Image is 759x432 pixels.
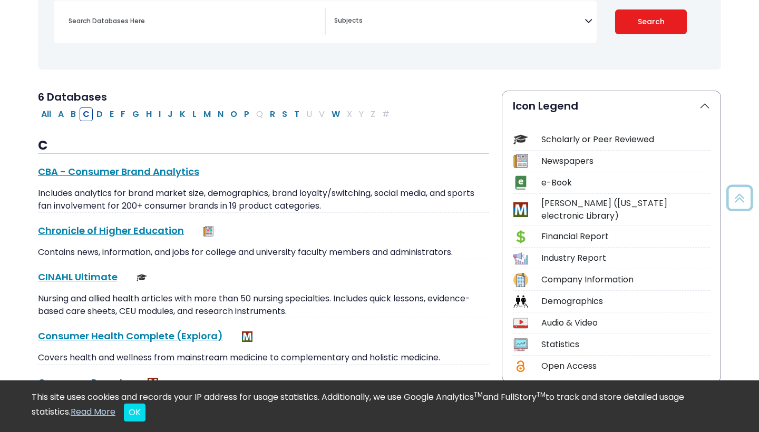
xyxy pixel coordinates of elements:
button: Filter Results H [143,107,155,121]
img: MeL (Michigan electronic Library) [242,331,252,342]
button: Filter Results P [241,107,252,121]
img: Icon Industry Report [513,251,528,266]
div: Industry Report [541,252,710,264]
a: Back to Top [723,190,756,207]
div: [PERSON_NAME] ([US_STATE] electronic Library) [541,197,710,222]
img: Icon Statistics [513,338,528,352]
img: Icon Company Information [513,273,528,287]
p: Nursing and allied health articles with more than 50 nursing specialties. Includes quick lessons,... [38,292,489,318]
button: Filter Results N [215,107,227,121]
div: Statistics [541,338,710,351]
button: Close [124,404,145,421]
div: Financial Report [541,230,710,243]
img: Icon Scholarly or Peer Reviewed [513,132,528,146]
button: Filter Results I [155,107,164,121]
button: Filter Results B [67,107,79,121]
textarea: Search [334,17,585,26]
a: CINAHL Ultimate [38,270,118,283]
p: Contains news, information, and jobs for college and university faculty members and administrators. [38,246,489,259]
img: Icon Audio & Video [513,316,528,330]
button: Filter Results S [279,107,290,121]
a: CBA - Consumer Brand Analytics [38,165,199,178]
button: Filter Results R [267,107,278,121]
div: e-Book [541,176,710,189]
button: Filter Results W [328,107,343,121]
input: Search database by title or keyword [62,13,325,28]
button: Filter Results K [177,107,189,121]
img: Newspapers [203,226,213,237]
a: Chronicle of Higher Education [38,224,184,237]
img: Scholarly or Peer Reviewed [137,272,147,283]
div: Open Access [541,360,710,372]
sup: TM [537,390,546,399]
div: Scholarly or Peer Reviewed [541,133,710,146]
h3: C [38,138,489,154]
img: MeL (Michigan electronic Library) [148,378,158,388]
button: Filter Results C [80,107,93,121]
button: Filter Results O [227,107,240,121]
button: Submit for Search Results [615,9,687,34]
span: 6 Databases [38,90,107,104]
img: Icon MeL (Michigan electronic Library) [513,202,528,217]
img: Icon e-Book [513,175,528,190]
button: Icon Legend [502,91,721,121]
a: Read More [71,406,115,418]
button: Filter Results M [200,107,214,121]
button: Filter Results G [129,107,142,121]
div: Demographics [541,295,710,308]
a: Consumer Health Complete (Explora) [38,329,223,342]
div: This site uses cookies and records your IP address for usage statistics. Additionally, we use Goo... [32,391,727,421]
p: Includes analytics for brand market size, demographics, brand loyalty/switching, social media, an... [38,187,489,212]
button: Filter Results L [189,107,200,121]
button: All [38,107,54,121]
button: Filter Results J [164,107,176,121]
img: Icon Open Access [514,359,527,374]
button: Filter Results F [118,107,129,121]
p: Covers health and wellness from mainstream medicine to complementary and holistic medicine. [38,351,489,364]
div: Company Information [541,273,710,286]
button: Filter Results E [106,107,117,121]
sup: TM [474,390,483,399]
img: Icon Demographics [513,294,528,309]
button: Filter Results A [55,107,67,121]
button: Filter Results D [93,107,106,121]
img: Icon Financial Report [513,230,528,244]
div: Audio & Video [541,317,710,329]
a: Consumer Reports [38,376,129,389]
img: Icon Newspapers [513,154,528,168]
div: Newspapers [541,155,710,168]
div: Alpha-list to filter by first letter of database name [38,107,394,120]
button: Filter Results T [291,107,303,121]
